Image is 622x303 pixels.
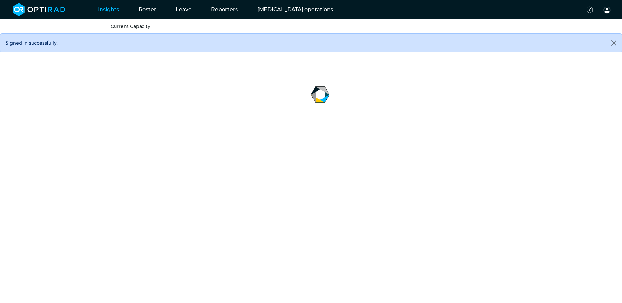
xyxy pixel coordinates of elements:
a: Current Capacity [111,23,150,29]
button: Close [606,34,622,52]
img: brand-opti-rad-logos-blue-and-white-d2f68631ba2948856bd03f2d395fb146ddc8fb01b4b6e9315ea85fa773367... [13,3,65,16]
